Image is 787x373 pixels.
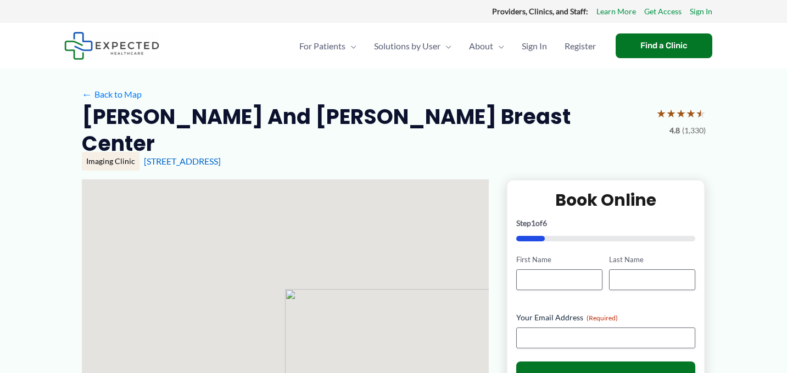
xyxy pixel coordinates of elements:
[516,255,602,265] label: First Name
[565,27,596,65] span: Register
[144,156,221,166] a: [STREET_ADDRESS]
[345,27,356,65] span: Menu Toggle
[374,27,440,65] span: Solutions by User
[516,219,696,227] p: Step of
[682,123,706,138] span: (1,330)
[516,189,696,211] h2: Book Online
[656,103,666,123] span: ★
[440,27,451,65] span: Menu Toggle
[64,32,159,60] img: Expected Healthcare Logo - side, dark font, small
[365,27,460,65] a: Solutions by UserMenu Toggle
[666,103,676,123] span: ★
[291,27,365,65] a: For PatientsMenu Toggle
[469,27,493,65] span: About
[609,255,695,265] label: Last Name
[460,27,513,65] a: AboutMenu Toggle
[543,218,547,228] span: 6
[596,4,636,19] a: Learn More
[587,314,618,322] span: (Required)
[299,27,345,65] span: For Patients
[82,89,92,99] span: ←
[696,103,706,123] span: ★
[669,123,680,138] span: 4.8
[82,103,648,157] h2: [PERSON_NAME] and [PERSON_NAME] Breast Center
[616,33,712,58] a: Find a Clinic
[513,27,556,65] a: Sign In
[556,27,605,65] a: Register
[82,86,142,103] a: ←Back to Map
[686,103,696,123] span: ★
[531,218,535,228] span: 1
[492,7,588,16] strong: Providers, Clinics, and Staff:
[493,27,504,65] span: Menu Toggle
[644,4,682,19] a: Get Access
[291,27,605,65] nav: Primary Site Navigation
[522,27,547,65] span: Sign In
[516,312,696,323] label: Your Email Address
[676,103,686,123] span: ★
[690,4,712,19] a: Sign In
[82,152,139,171] div: Imaging Clinic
